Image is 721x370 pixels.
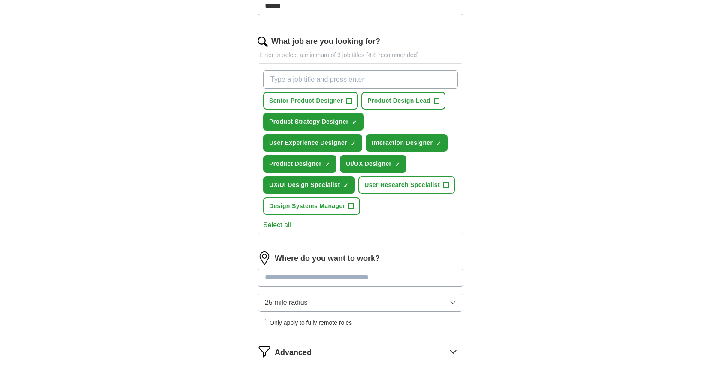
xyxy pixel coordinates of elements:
span: User Research Specialist [364,180,440,190]
span: Only apply to fully remote roles [270,318,352,327]
span: User Experience Designer [269,138,347,147]
span: UX/UI Design Specialist [269,180,340,190]
span: Advanced [275,347,312,358]
input: Type a job title and press enter [263,70,458,89]
button: Senior Product Designer [263,92,358,110]
button: User Experience Designer✓ [263,134,362,152]
button: Product Strategy Designer✓ [263,113,364,131]
img: location.png [257,251,271,265]
img: filter [257,345,271,358]
label: Where do you want to work? [275,253,380,264]
span: ✓ [325,161,330,168]
span: Product Strategy Designer [269,117,348,126]
button: Interaction Designer✓ [366,134,448,152]
span: Product Design Lead [367,96,430,105]
span: ✓ [352,119,357,126]
button: 25 mile radius [257,294,463,312]
span: UI/UX Designer [346,159,391,168]
label: What job are you looking for? [271,36,380,47]
span: ✓ [436,140,441,147]
input: Only apply to fully remote roles [257,319,266,327]
button: User Research Specialist [358,176,455,194]
span: ✓ [351,140,356,147]
button: Design Systems Manager [263,197,360,215]
p: Enter or select a minimum of 3 job titles (4-8 recommended) [257,51,463,60]
span: ✓ [343,182,348,189]
button: Product Designer✓ [263,155,336,173]
span: Design Systems Manager [269,202,345,211]
span: Product Designer [269,159,321,168]
button: Product Design Lead [361,92,445,110]
span: Senior Product Designer [269,96,343,105]
button: UI/UX Designer✓ [340,155,406,173]
button: UX/UI Design Specialist✓ [263,176,355,194]
img: search.png [257,37,268,47]
span: 25 mile radius [265,297,308,308]
span: ✓ [395,161,400,168]
span: Interaction Designer [372,138,433,147]
button: Select all [263,220,291,230]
